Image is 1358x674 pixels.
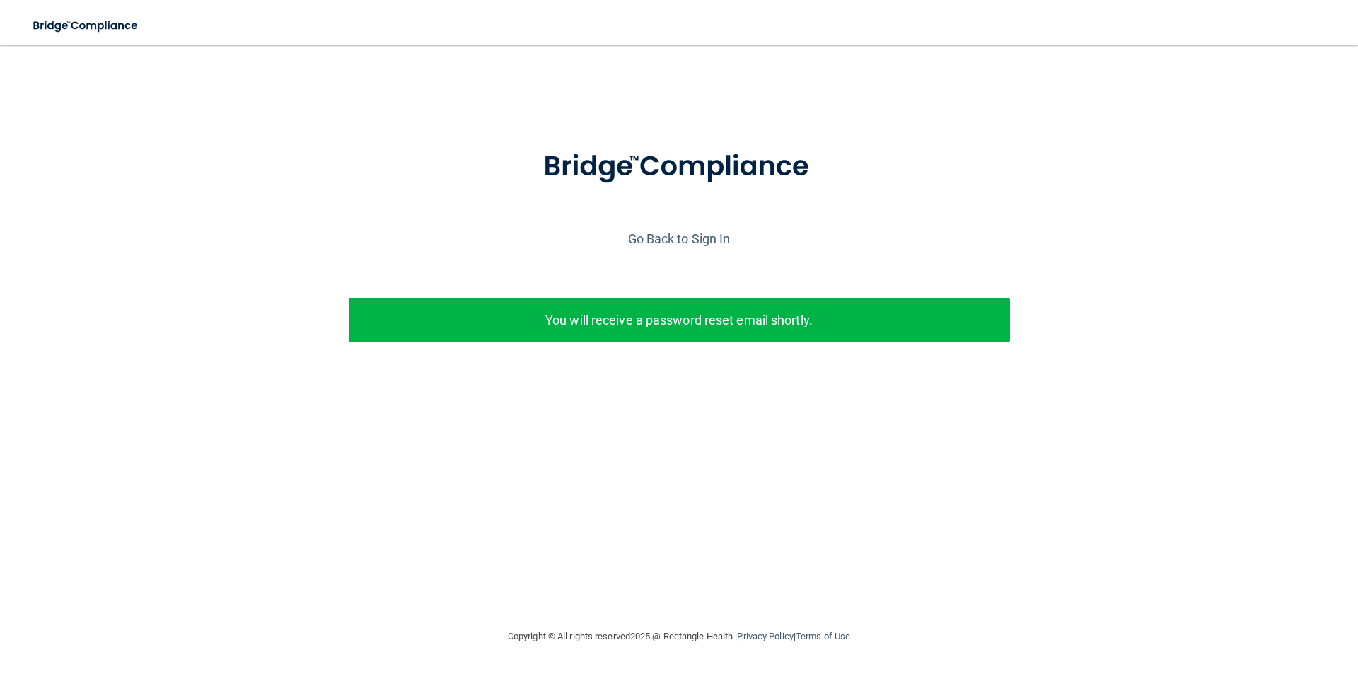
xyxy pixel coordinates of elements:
[514,130,844,204] img: bridge_compliance_login_screen.278c3ca4.svg
[359,308,999,332] p: You will receive a password reset email shortly.
[796,631,850,641] a: Terms of Use
[421,614,937,659] div: Copyright © All rights reserved 2025 @ Rectangle Health | |
[21,11,151,40] img: bridge_compliance_login_screen.278c3ca4.svg
[628,231,731,246] a: Go Back to Sign In
[737,631,793,641] a: Privacy Policy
